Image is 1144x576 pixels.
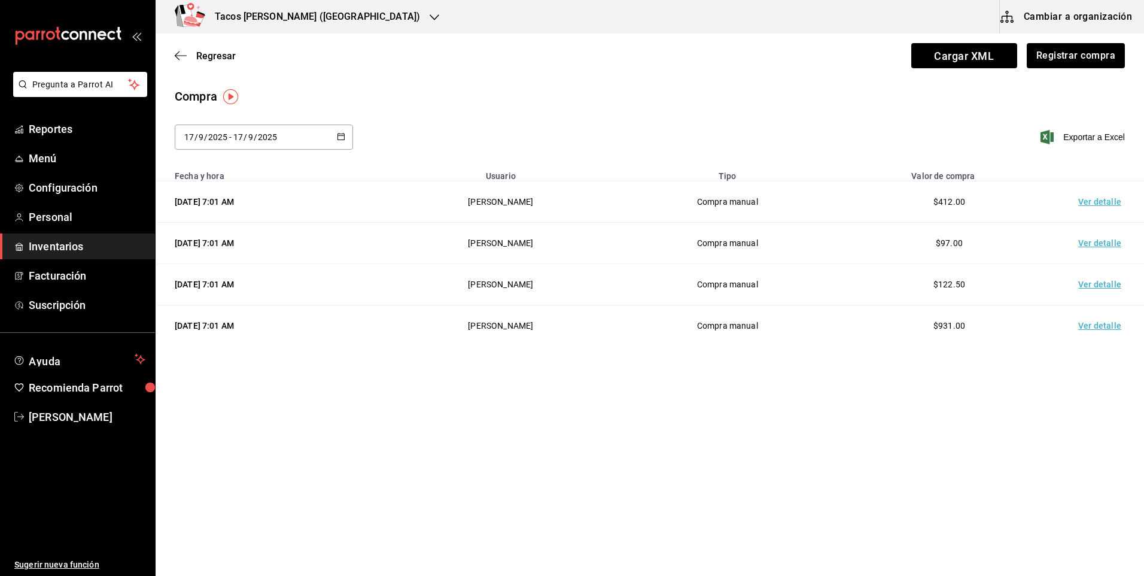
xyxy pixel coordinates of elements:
span: Regresar [196,50,236,62]
input: Month [198,132,204,142]
td: [PERSON_NAME] [385,223,617,264]
th: Fecha y hora [156,164,385,181]
input: Day [233,132,244,142]
button: Exportar a Excel [1043,130,1125,144]
span: Ayuda [29,352,130,366]
div: [DATE] 7:01 AM [175,320,370,332]
div: [DATE] 7:01 AM [175,196,370,208]
th: Usuario [385,164,617,181]
span: Menú [29,150,145,166]
a: Pregunta a Parrot AI [8,87,147,99]
td: [PERSON_NAME] [385,264,617,305]
span: $122.50 [933,280,965,289]
td: [PERSON_NAME] [385,305,617,347]
td: Ver detalle [1060,181,1144,223]
td: Compra manual [617,264,838,305]
span: Personal [29,209,145,225]
span: [PERSON_NAME] [29,409,145,425]
input: Month [248,132,254,142]
button: Registrar compra [1027,43,1125,68]
td: Ver detalle [1060,305,1144,347]
span: Suscripción [29,297,145,313]
span: Reportes [29,121,145,137]
input: Day [184,132,194,142]
span: / [204,132,208,142]
input: Year [208,132,228,142]
th: Tipo [617,164,838,181]
button: open_drawer_menu [132,31,141,41]
span: Cargar XML [911,43,1017,68]
span: / [194,132,198,142]
span: - [229,132,232,142]
div: [DATE] 7:01 AM [175,278,370,290]
td: Ver detalle [1060,264,1144,305]
h3: Tacos [PERSON_NAME] ([GEOGRAPHIC_DATA]) [205,10,420,24]
td: Compra manual [617,181,838,223]
span: Pregunta a Parrot AI [32,78,129,91]
span: / [254,132,257,142]
span: Sugerir nueva función [14,559,145,571]
div: Compra [175,87,217,105]
span: $931.00 [933,321,965,331]
span: Facturación [29,268,145,284]
td: Compra manual [617,223,838,264]
span: $412.00 [933,197,965,207]
span: Inventarios [29,238,145,254]
button: Pregunta a Parrot AI [13,72,147,97]
div: [DATE] 7:01 AM [175,237,370,249]
span: Configuración [29,180,145,196]
input: Year [257,132,278,142]
button: Regresar [175,50,236,62]
img: Tooltip marker [223,89,238,104]
td: [PERSON_NAME] [385,181,617,223]
span: / [244,132,247,142]
span: $97.00 [936,238,963,248]
td: Compra manual [617,305,838,347]
td: Ver detalle [1060,223,1144,264]
th: Valor de compra [838,164,1060,181]
span: Recomienda Parrot [29,380,145,396]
